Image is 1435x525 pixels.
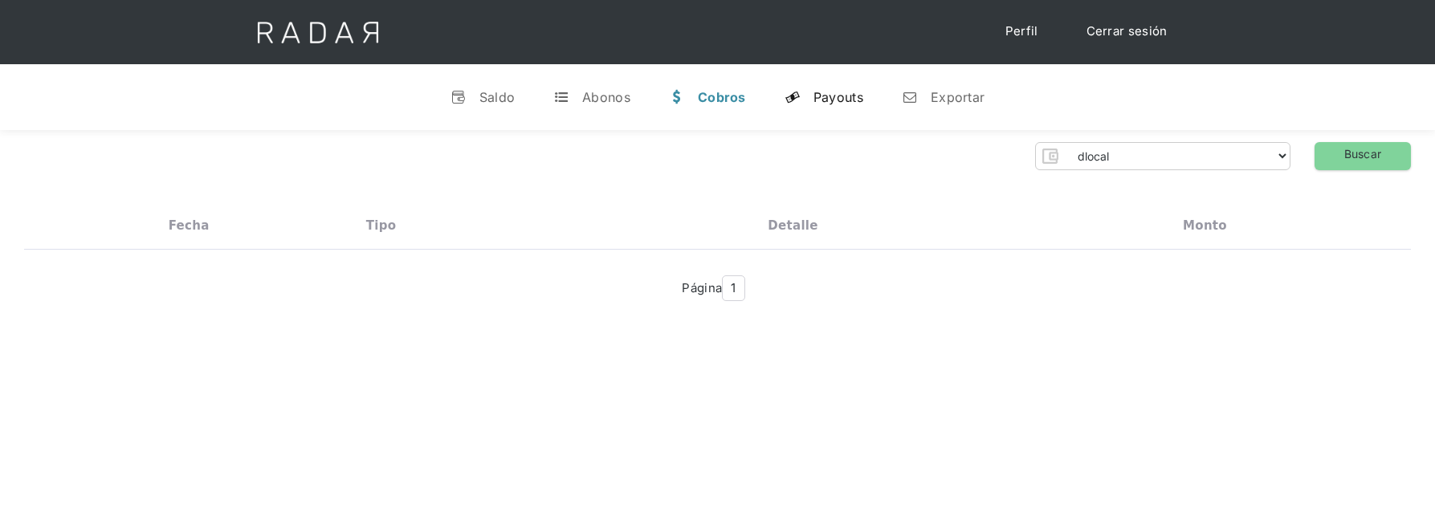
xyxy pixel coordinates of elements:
form: Form [1035,142,1290,170]
a: Cerrar sesión [1070,16,1184,47]
div: Tipo [366,218,397,233]
div: t [553,89,569,105]
div: Payouts [813,89,863,105]
a: Buscar [1315,142,1411,170]
span: 1 [722,275,744,302]
div: n [902,89,918,105]
div: Exportar [931,89,985,105]
div: Cobros [698,89,746,105]
a: Perfil [989,16,1054,47]
div: w [669,89,685,105]
div: Detalle [768,218,817,233]
div: v [450,89,467,105]
div: Monto [1183,218,1227,233]
div: Página [682,275,744,302]
div: Fecha [169,218,210,233]
div: y [785,89,801,105]
div: Saldo [479,89,516,105]
div: Abonos [582,89,630,105]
